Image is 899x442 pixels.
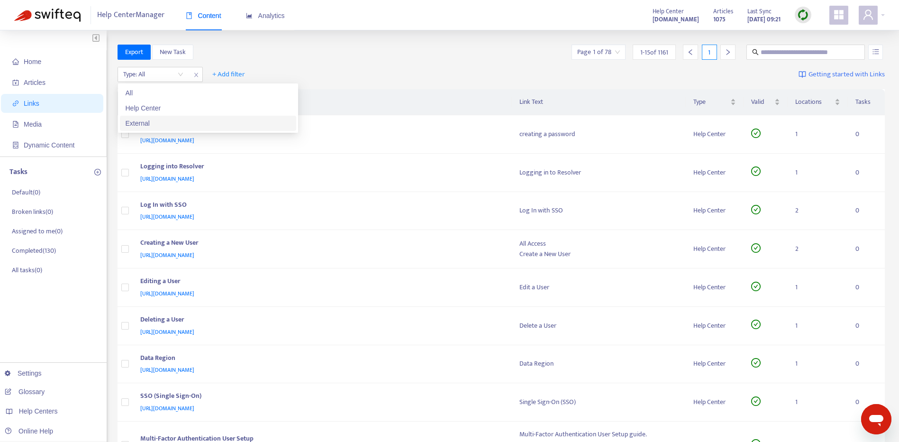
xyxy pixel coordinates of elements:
[848,115,885,154] td: 0
[246,12,285,19] span: Analytics
[747,14,781,25] strong: [DATE] 09:21
[687,49,694,55] span: left
[9,166,27,178] p: Tasks
[848,268,885,307] td: 0
[848,230,885,268] td: 0
[751,282,761,291] span: check-circle
[5,369,42,377] a: Settings
[24,100,39,107] span: Links
[751,205,761,214] span: check-circle
[799,67,885,82] a: Getting started with Links
[788,230,848,268] td: 2
[140,238,501,250] div: Creating a New User
[808,69,885,80] span: Getting started with Links
[140,123,501,135] div: Password Requirements
[186,12,221,19] span: Content
[140,250,194,260] span: [URL][DOMAIN_NAME]
[872,48,879,55] span: unordered-list
[693,282,736,293] div: Help Center
[512,89,686,115] th: Link Text
[686,89,744,115] th: Type
[133,89,512,115] th: Link Title
[788,154,848,192] td: 1
[12,121,19,128] span: file-image
[848,345,885,384] td: 0
[752,49,759,55] span: search
[519,397,679,407] div: Single Sign-On (SSO)
[747,6,772,17] span: Last Sync
[751,243,761,253] span: check-circle
[24,79,45,86] span: Articles
[725,49,731,55] span: right
[751,97,772,107] span: Valid
[140,212,194,221] span: [URL][DOMAIN_NAME]
[24,58,41,65] span: Home
[140,161,501,174] div: Logging into Resolver
[140,136,194,145] span: [URL][DOMAIN_NAME]
[140,365,194,375] span: [URL][DOMAIN_NAME]
[519,359,679,369] div: Data Region
[848,307,885,345] td: 0
[693,359,736,369] div: Help Center
[12,58,19,65] span: home
[848,383,885,422] td: 0
[12,207,53,217] p: Broken links ( 0 )
[653,14,699,25] a: [DOMAIN_NAME]
[140,200,501,212] div: Log In with SSO
[795,97,833,107] span: Locations
[788,192,848,230] td: 2
[848,89,885,115] th: Tasks
[640,47,668,57] span: 1 - 15 of 1161
[12,100,19,107] span: link
[653,6,684,17] span: Help Center
[24,120,42,128] span: Media
[693,321,736,331] div: Help Center
[120,85,296,101] div: All
[693,244,736,254] div: Help Center
[12,142,19,148] span: container
[519,429,679,440] div: Multi-Factor Authentication User Setup guide.
[12,265,42,275] p: All tasks ( 0 )
[140,404,194,413] span: [URL][DOMAIN_NAME]
[94,169,101,175] span: plus-circle
[140,314,501,327] div: Deleting a User
[799,71,806,78] img: image-link
[713,6,733,17] span: Articles
[861,404,891,434] iframe: Button to launch messaging window
[519,249,679,259] div: Create a New User
[126,103,291,113] div: Help Center
[5,388,45,396] a: Glossary
[12,187,40,197] p: Default ( 0 )
[788,115,848,154] td: 1
[14,9,81,22] img: Swifteq
[190,69,202,81] span: close
[702,45,717,60] div: 1
[868,45,883,60] button: unordered-list
[788,383,848,422] td: 1
[212,69,245,80] span: + Add filter
[848,192,885,230] td: 0
[140,276,501,288] div: Editing a User
[788,345,848,384] td: 1
[863,9,874,20] span: user
[751,129,761,138] span: check-circle
[693,97,728,107] span: Type
[246,12,253,19] span: area-chart
[118,45,151,60] button: Export
[744,89,788,115] th: Valid
[140,289,194,298] span: [URL][DOMAIN_NAME]
[126,118,291,129] div: External
[693,397,736,407] div: Help Center
[693,205,736,216] div: Help Center
[160,47,186,57] span: New Task
[5,427,53,435] a: Online Help
[140,391,501,403] div: SSO (Single Sign-On)
[833,9,845,20] span: appstore
[140,174,194,184] span: [URL][DOMAIN_NAME]
[751,358,761,368] span: check-circle
[140,327,194,337] span: [URL][DOMAIN_NAME]
[519,282,679,293] div: Edit a User
[24,141,74,149] span: Dynamic Content
[186,12,192,19] span: book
